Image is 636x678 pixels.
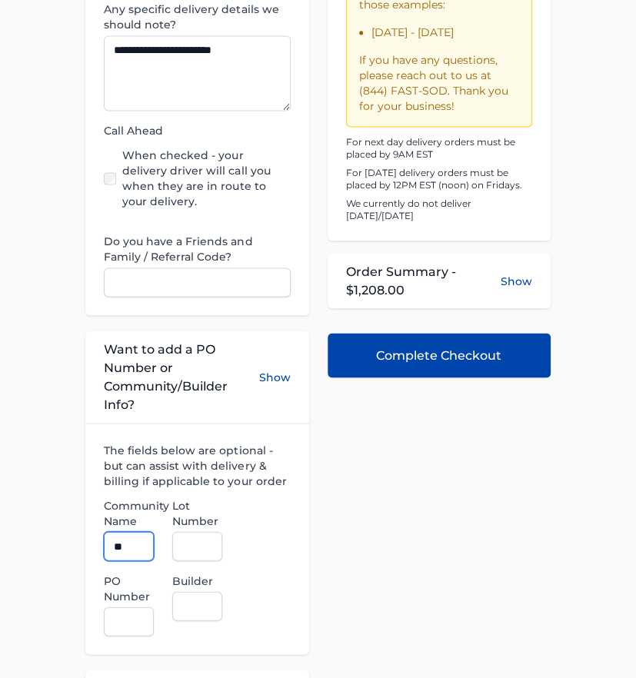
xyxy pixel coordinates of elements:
button: Show [259,340,291,414]
label: Any specific delivery details we should note? [104,2,290,32]
button: Complete Checkout [328,333,551,377]
p: For next day delivery orders must be placed by 9AM EST [346,136,532,161]
span: Order Summary - $1,208.00 [346,262,501,299]
label: Community Name [104,497,154,528]
label: PO Number [104,573,154,603]
p: If you have any questions, please reach out to us at (844) FAST-SOD. Thank you for your business! [359,52,519,114]
button: Show [501,273,532,288]
label: The fields below are optional - but can assist with delivery & billing if applicable to your order [104,442,290,488]
label: When checked - your delivery driver will call you when they are in route to your delivery. [122,148,290,209]
label: Do you have a Friends and Family / Referral Code? [104,234,290,264]
label: Builder [172,573,222,588]
label: Lot Number [172,497,222,528]
p: We currently do not deliver [DATE]/[DATE] [346,198,532,222]
label: Call Ahead [104,123,290,138]
p: For [DATE] delivery orders must be placed by 12PM EST (noon) on Fridays. [346,167,532,191]
li: [DATE] - [DATE] [371,25,519,40]
span: Want to add a PO Number or Community/Builder Info? [104,340,258,414]
span: Complete Checkout [376,346,501,364]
